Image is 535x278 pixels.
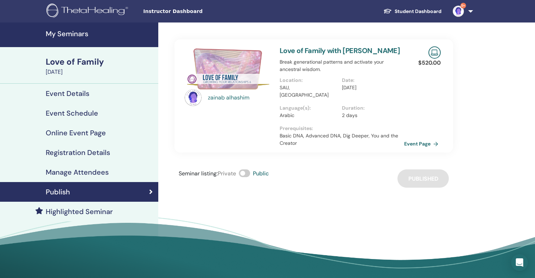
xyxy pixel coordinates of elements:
a: Student Dashboard [378,5,447,18]
h4: Registration Details [46,148,110,157]
p: [DATE] [342,84,400,91]
div: Open Intercom Messenger [511,254,528,271]
img: Live Online Seminar [428,46,441,59]
a: Love of Family[DATE] [42,56,158,76]
span: Seminar listing : [179,170,218,177]
div: [DATE] [46,68,154,76]
h4: Publish [46,188,70,196]
h4: Highlighted Seminar [46,207,113,216]
h4: Manage Attendees [46,168,109,176]
h4: Event Schedule [46,109,98,117]
img: Love of Family [185,46,271,91]
p: Arabic [280,112,338,119]
a: Love of Family with [PERSON_NAME] [280,46,400,55]
img: default.jpg [453,6,464,17]
p: Break generational patterns and activate your ancestral wisdom. [280,58,404,73]
p: Location : [280,77,338,84]
img: logo.png [46,4,130,19]
span: Public [253,170,269,177]
p: Date : [342,77,400,84]
span: Private [218,170,236,177]
p: $ 520.00 [418,59,441,67]
h4: My Seminars [46,30,154,38]
img: graduation-cap-white.svg [383,8,392,14]
a: Event Page [404,138,441,149]
span: 9+ [460,3,466,8]
a: zainab alhashim [208,93,273,102]
p: 2 days [342,112,400,119]
h4: Event Details [46,89,89,98]
p: Duration : [342,104,400,112]
img: default.jpg [185,89,202,106]
p: SAU, [GEOGRAPHIC_DATA] [280,84,338,99]
div: Love of Family [46,56,154,68]
h4: Online Event Page [46,129,106,137]
p: Basic DNA, Advanced DNA, Dig Deeper, You and the Creator [280,132,404,147]
span: Instructor Dashboard [143,8,249,15]
p: Language(s) : [280,104,338,112]
p: Prerequisites : [280,125,404,132]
